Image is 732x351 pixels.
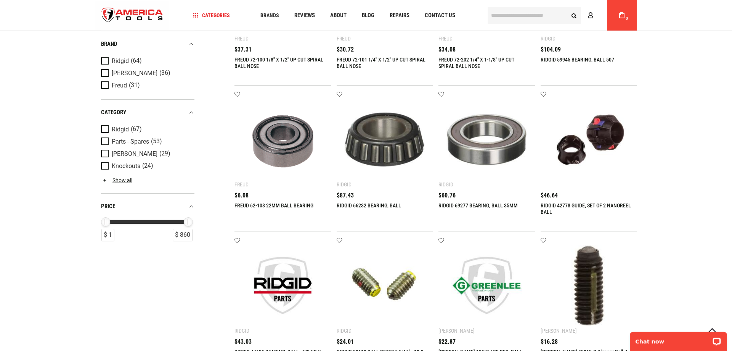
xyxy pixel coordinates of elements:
[438,181,453,188] div: Ridgid
[193,13,230,18] span: Categories
[541,57,614,63] a: RIDGID 59945 BEARING, BALL 507
[548,245,629,326] img: Greenlee 53962-G Plunger Ball, 1-Pack
[112,162,140,169] span: Knockouts
[541,36,555,42] div: Ridgid
[257,10,283,21] a: Brands
[421,10,459,21] a: Contact Us
[151,138,162,145] span: (53)
[234,181,249,188] div: Freud
[234,57,323,69] a: FREUD 72-100 1/8" X 1/2" UP CUT SPIRAL BALL NOSE
[548,99,629,180] img: RIDGID 42778 GUIDE, SET OF 2 NANOREEL BALL
[101,228,114,241] div: $ 1
[625,327,732,351] iframe: LiveChat chat widget
[234,192,249,199] span: $6.08
[438,36,453,42] div: Freud
[541,192,558,199] span: $46.64
[390,13,409,18] span: Repairs
[337,181,352,188] div: Ridgid
[446,245,527,326] img: Greenlee 10576 HOLDER, BALL (10576)
[234,36,249,42] div: Freud
[95,1,169,30] a: store logo
[438,328,475,334] div: [PERSON_NAME]
[337,328,352,334] div: Ridgid
[327,10,350,21] a: About
[101,162,193,170] a: Knockouts (24)
[101,149,193,158] a: [PERSON_NAME] (29)
[101,201,194,211] div: price
[234,47,252,53] span: $37.31
[112,82,127,89] span: Freud
[112,150,157,157] span: [PERSON_NAME]
[242,245,323,326] img: RIDGID 44625 BEARING, BALL .4724ID X .3937
[386,10,413,21] a: Repairs
[131,58,142,64] span: (64)
[337,202,401,209] a: RIDGID 66232 BEARING, BALL
[101,107,194,117] div: category
[438,202,518,209] a: RIDGID 69277 BEARING, BALL 35MM
[190,10,233,21] a: Categories
[567,8,581,23] button: Search
[112,57,129,64] span: Ridgid
[344,245,425,326] img: RIDGID 93612 BALL DETENT, 5/16
[291,10,318,21] a: Reviews
[112,138,149,145] span: Parts - Spares
[234,202,313,209] a: FREUD 62-108 22MM BALL BEARING
[446,99,527,180] img: RIDGID 69277 BEARING, BALL 35MM
[330,13,347,18] span: About
[159,70,170,76] span: (36)
[101,81,193,89] a: Freud (31)
[337,339,354,345] span: $24.01
[242,99,323,180] img: FREUD 62-108 22MM BALL BEARING
[101,125,193,133] a: Ridgid (67)
[101,39,194,49] div: Brand
[438,57,514,69] a: FREUD 72-202 1/4" X 1‑1/8" UP CUT SPIRAL BALL NOSE
[337,36,351,42] div: Freud
[234,328,249,334] div: Ridgid
[112,126,129,133] span: Ridgid
[337,192,354,199] span: $87.43
[344,99,425,180] img: RIDGID 66232 BEARING, BALL
[541,47,561,53] span: $104.09
[541,202,631,215] a: RIDGID 42778 GUIDE, SET OF 2 NANOREEL BALL
[234,339,252,345] span: $43.03
[101,31,194,251] div: Product Filters
[438,339,456,345] span: $22.87
[541,339,558,345] span: $16.28
[626,16,628,21] span: 0
[337,47,354,53] span: $30.72
[101,69,193,77] a: [PERSON_NAME] (36)
[95,1,169,30] img: America Tools
[362,13,374,18] span: Blog
[131,126,142,133] span: (67)
[173,228,193,241] div: $ 860
[438,47,456,53] span: $34.08
[425,13,455,18] span: Contact Us
[101,57,193,65] a: Ridgid (64)
[101,177,132,183] a: Show all
[438,192,456,199] span: $60.76
[337,57,425,69] a: FREUD 72-101 1/4" X 1/2" UP CUT SPIRAL BALL NOSE
[541,328,577,334] div: [PERSON_NAME]
[260,13,279,18] span: Brands
[101,137,193,146] a: Parts - Spares (53)
[358,10,378,21] a: Blog
[142,163,153,169] span: (24)
[159,150,170,157] span: (29)
[294,13,315,18] span: Reviews
[112,70,157,76] span: [PERSON_NAME]
[129,82,140,89] span: (31)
